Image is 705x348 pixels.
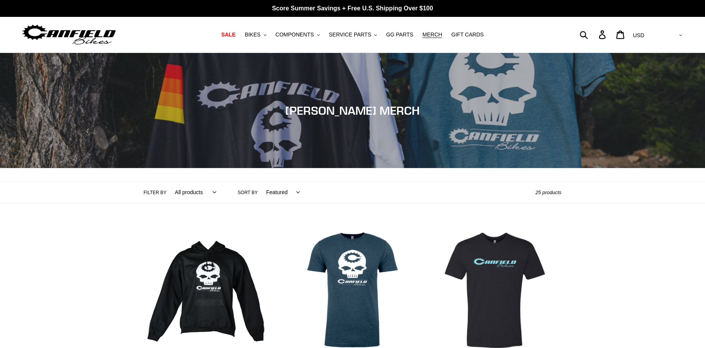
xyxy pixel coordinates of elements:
[329,31,371,38] span: SERVICE PARTS
[276,31,314,38] span: COMPONENTS
[272,30,324,40] button: COMPONENTS
[221,31,235,38] span: SALE
[325,30,381,40] button: SERVICE PARTS
[422,31,442,38] span: MERCH
[241,30,270,40] button: BIKES
[386,31,413,38] span: GG PARTS
[584,26,603,43] input: Search
[451,31,484,38] span: GIFT CARDS
[21,23,117,47] img: Canfield Bikes
[285,104,420,117] span: [PERSON_NAME] MERCH
[144,189,167,196] label: Filter by
[245,31,260,38] span: BIKES
[447,30,488,40] a: GIFT CARDS
[419,30,446,40] a: MERCH
[382,30,417,40] a: GG PARTS
[238,189,258,196] label: Sort by
[217,30,239,40] a: SALE
[536,190,562,195] span: 25 products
